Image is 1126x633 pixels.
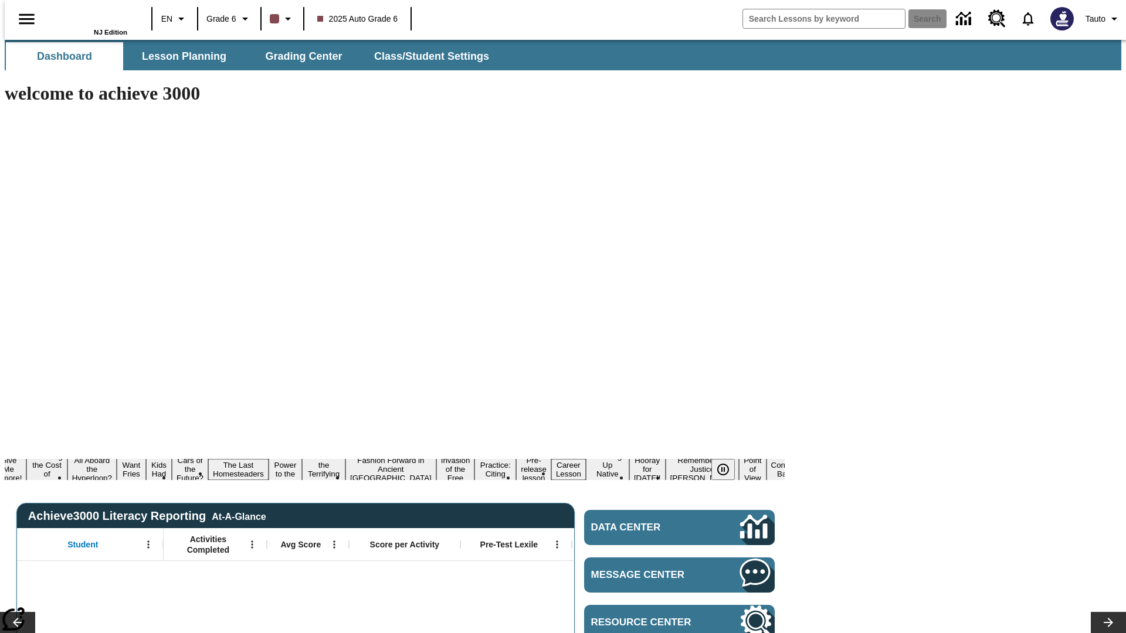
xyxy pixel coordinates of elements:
button: Open Menu [325,536,343,553]
button: Pause [711,459,735,480]
button: Class color is dark brown. Change class color [265,8,300,29]
button: Slide 5 Dirty Jobs Kids Had To Do [146,441,172,498]
button: Slide 8 Solar Power to the People [269,450,303,489]
div: Pause [711,459,747,480]
span: Score per Activity [370,539,440,550]
span: Tauto [1086,13,1105,25]
button: Slide 2 Covering the Cost of College [26,450,67,489]
span: Pre-Test Lexile [480,539,538,550]
button: Slide 7 The Last Homesteaders [208,459,269,480]
button: Open Menu [243,536,261,553]
button: Slide 15 Cooking Up Native Traditions [586,450,629,489]
button: Slide 11 The Invasion of the Free CD [436,445,475,493]
span: Achieve3000 Literacy Reporting [28,509,266,523]
button: Profile/Settings [1081,8,1126,29]
a: Data Center [949,3,981,35]
span: Lesson Planning [142,50,226,63]
button: Open Menu [140,536,157,553]
span: Grading Center [265,50,342,63]
button: Slide 17 Remembering Justice O'Connor [666,454,740,484]
button: Slide 3 All Aboard the Hyperloop? [67,454,117,484]
button: Slide 9 Attack of the Terrifying Tomatoes [302,450,345,489]
span: Student [67,539,98,550]
button: Lesson carousel, Next [1091,612,1126,633]
a: Message Center [584,557,775,593]
button: Lesson Planning [126,42,243,70]
button: Grading Center [245,42,362,70]
button: Slide 12 Mixed Practice: Citing Evidence [474,450,516,489]
div: Home [51,4,127,36]
button: Slide 6 Cars of the Future? [172,454,208,484]
button: Slide 4 Do You Want Fries With That? [117,441,146,498]
span: Message Center [591,569,705,581]
img: Avatar [1050,7,1074,30]
span: Class/Student Settings [374,50,489,63]
button: Slide 19 The Constitution's Balancing Act [767,450,823,489]
a: Notifications [1013,4,1043,34]
span: Grade 6 [206,13,236,25]
a: Resource Center, Will open in new tab [981,3,1013,35]
a: Home [51,5,127,29]
button: Open Menu [548,536,566,553]
span: Dashboard [37,50,92,63]
span: NJ Edition [94,29,127,36]
button: Slide 10 Fashion Forward in Ancient Rome [345,454,436,484]
button: Slide 13 Pre-release lesson [516,454,551,484]
div: SubNavbar [5,40,1121,70]
div: SubNavbar [5,42,500,70]
button: Dashboard [6,42,123,70]
button: Select a new avatar [1043,4,1081,34]
span: Data Center [591,522,701,533]
a: Data Center [584,510,775,545]
h1: welcome to achieve 3000 [5,83,785,104]
span: 2025 Auto Grade 6 [317,13,398,25]
button: Grade: Grade 6, Select a grade [202,8,257,29]
button: Class/Student Settings [365,42,498,70]
span: Activities Completed [169,534,247,555]
span: EN [161,13,172,25]
span: Resource Center [591,617,705,628]
button: Open side menu [9,2,44,36]
div: At-A-Glance [212,509,266,522]
button: Language: EN, Select a language [156,8,194,29]
span: Avg Score [280,539,321,550]
button: Slide 14 Career Lesson [551,459,586,480]
button: Slide 16 Hooray for Constitution Day! [629,454,666,484]
button: Slide 18 Point of View [739,454,766,484]
input: search field [743,9,905,28]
